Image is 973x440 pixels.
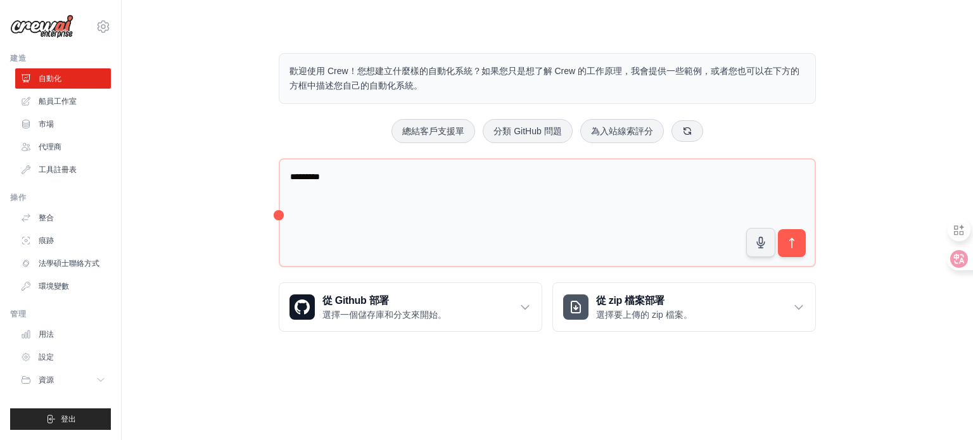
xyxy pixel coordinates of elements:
font: 設定 [39,353,54,361]
a: 代理商 [15,137,111,157]
a: 自動化 [15,68,111,89]
a: 整合 [15,208,111,228]
a: 環境變數 [15,276,111,296]
font: 為入站線索評分 [591,126,653,136]
font: 痕跡 [39,236,54,245]
font: 管理 [10,310,26,318]
font: 從 zip 檔案部署 [596,295,665,306]
font: 登出 [61,415,76,424]
font: 用法 [39,330,54,339]
a: 法學碩士聯絡方式 [15,253,111,273]
font: 選擇要上傳的 zip 檔案。 [596,310,692,320]
font: 建造 [10,54,26,63]
button: 為入站線索評分 [580,119,664,143]
button: 分類 GitHub 問題 [483,119,572,143]
font: 代理商 [39,142,61,151]
a: 工具註冊表 [15,160,111,180]
img: 標識 [10,15,73,39]
font: 分類 GitHub 問題 [493,126,561,136]
button: 資源 [15,370,111,390]
a: 痕跡 [15,230,111,251]
font: 整合 [39,213,54,222]
font: 資源 [39,375,54,384]
font: 工具註冊表 [39,165,77,174]
font: 船員工作室 [39,97,77,106]
font: 總結客戶支援單 [402,126,464,136]
font: 市場 [39,120,54,129]
font: 自動化 [39,74,61,83]
a: 市場 [15,114,111,134]
font: 選擇一個儲存庫和分支來開始。 [322,310,447,320]
font: 從 Github 部署 [322,295,389,306]
font: 環境變數 [39,282,69,291]
a: 用法 [15,324,111,344]
a: 設定 [15,347,111,367]
font: 法學碩士聯絡方式 [39,259,99,268]
font: 歡迎使用 Crew！您想建立什麼樣的自動化系統？如果您只是想了解 Crew 的工作原理，我會提供一些範例，或者您也可以在下方的方框中描述您自己的自動化系統。 [289,66,799,91]
button: 總結客戶支援單 [391,119,475,143]
a: 船員工作室 [15,91,111,111]
button: 登出 [10,408,111,430]
font: 操作 [10,193,26,202]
